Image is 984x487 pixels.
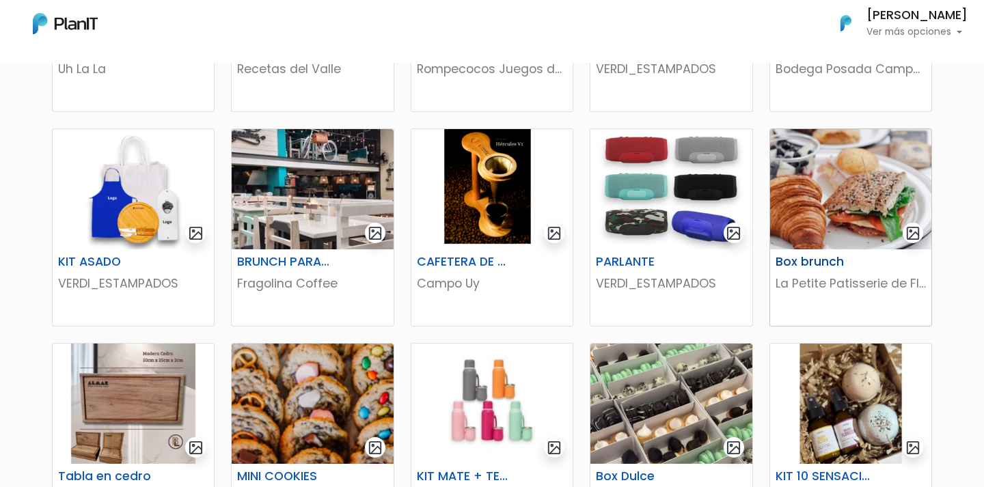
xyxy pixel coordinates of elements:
[823,5,968,41] button: PlanIt Logo [PERSON_NAME] Ver más opciones
[588,255,699,269] h6: PARLANTE
[590,129,752,249] img: thumb_2000___2000-Photoroom_-_2024-09-26T150532.072.jpg
[411,129,573,249] img: thumb_Captura_de_pantalla_2024-08-20_124713.png
[588,469,699,484] h6: Box Dulce
[905,440,921,456] img: gallery-light
[417,60,567,78] p: Rompecocos Juegos de Ingenio
[866,10,968,22] h6: [PERSON_NAME]
[188,440,204,456] img: gallery-light
[58,60,208,78] p: Uh La La
[229,255,340,269] h6: BRUNCH PARA 2
[411,344,573,464] img: thumb_2000___2000-Photoroom_-_2025-07-02T103351.963.jpg
[368,225,383,241] img: gallery-light
[33,13,98,34] img: PlanIt Logo
[417,275,567,292] p: Campo Uy
[53,344,214,464] img: thumb_Dise%C3%B1o_sin_t%C3%ADtulo_-_2024-11-21T145254.045.png
[368,440,383,456] img: gallery-light
[547,225,562,241] img: gallery-light
[232,129,393,249] img: thumb_WhatsApp_Image_2025-03-27_at_13.40.08.jpeg
[726,225,741,241] img: gallery-light
[52,128,215,326] a: gallery-light KIT ASADO VERDI_ESTAMPADOS
[58,275,208,292] p: VERDI_ESTAMPADOS
[188,225,204,241] img: gallery-light
[770,344,931,464] img: thumb_Dise%C3%B1o_sin_t%C3%ADtulo_-_2025-02-12T150712.260.png
[411,128,573,326] a: gallery-light CAFETERA DE GOTEO Campo Uy
[596,60,746,78] p: VERDI_ESTAMPADOS
[596,275,746,292] p: VERDI_ESTAMPADOS
[232,344,393,464] img: thumb_Captura_de_pantalla_2025-05-21_163243.png
[409,255,520,269] h6: CAFETERA DE GOTEO
[70,13,197,40] div: ¿Necesitás ayuda?
[770,129,931,249] img: thumb_C62D151F-E902-4319-8710-2D2666BC3B46.jpeg
[776,60,926,78] p: Bodega Posada Campotinto
[547,440,562,456] img: gallery-light
[50,469,161,484] h6: Tabla en cedro
[229,469,340,484] h6: MINI COOKIES
[831,8,861,38] img: PlanIt Logo
[726,440,741,456] img: gallery-light
[769,128,932,326] a: gallery-light Box brunch La Petite Patisserie de Flor
[409,469,520,484] h6: KIT MATE + TERMO
[905,225,921,241] img: gallery-light
[590,128,752,326] a: gallery-light PARLANTE VERDI_ESTAMPADOS
[53,129,214,249] img: thumb_2000___2000-Photoroom_-_2025-04-07T172939.062.png
[237,275,387,292] p: Fragolina Coffee
[767,469,879,484] h6: KIT 10 SENSACIONES
[231,128,394,326] a: gallery-light BRUNCH PARA 2 Fragolina Coffee
[776,275,926,292] p: La Petite Patisserie de Flor
[866,27,968,37] p: Ver más opciones
[50,255,161,269] h6: KIT ASADO
[590,344,752,464] img: thumb_WhatsApp_Image_2022-08-24_at_13.22.48.jpeg
[237,60,387,78] p: Recetas del Valle
[767,255,879,269] h6: Box brunch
